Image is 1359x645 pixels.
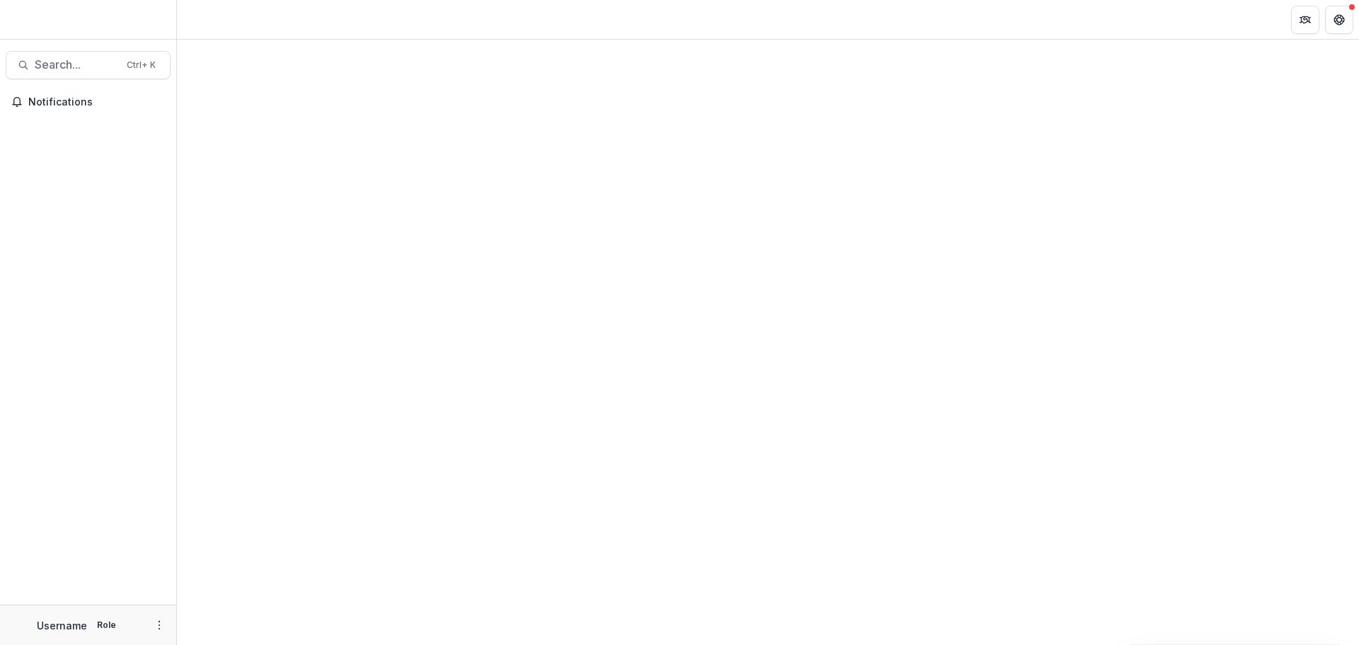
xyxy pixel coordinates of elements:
button: More [151,617,168,634]
span: Search... [35,58,118,72]
p: Role [93,619,120,632]
button: Search... [6,51,171,79]
p: Username [37,618,87,633]
button: Get Help [1325,6,1353,34]
button: Notifications [6,91,171,113]
div: Ctrl + K [124,57,159,73]
button: Partners [1291,6,1319,34]
span: Notifications [28,96,165,108]
nav: breadcrumb [183,9,243,30]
